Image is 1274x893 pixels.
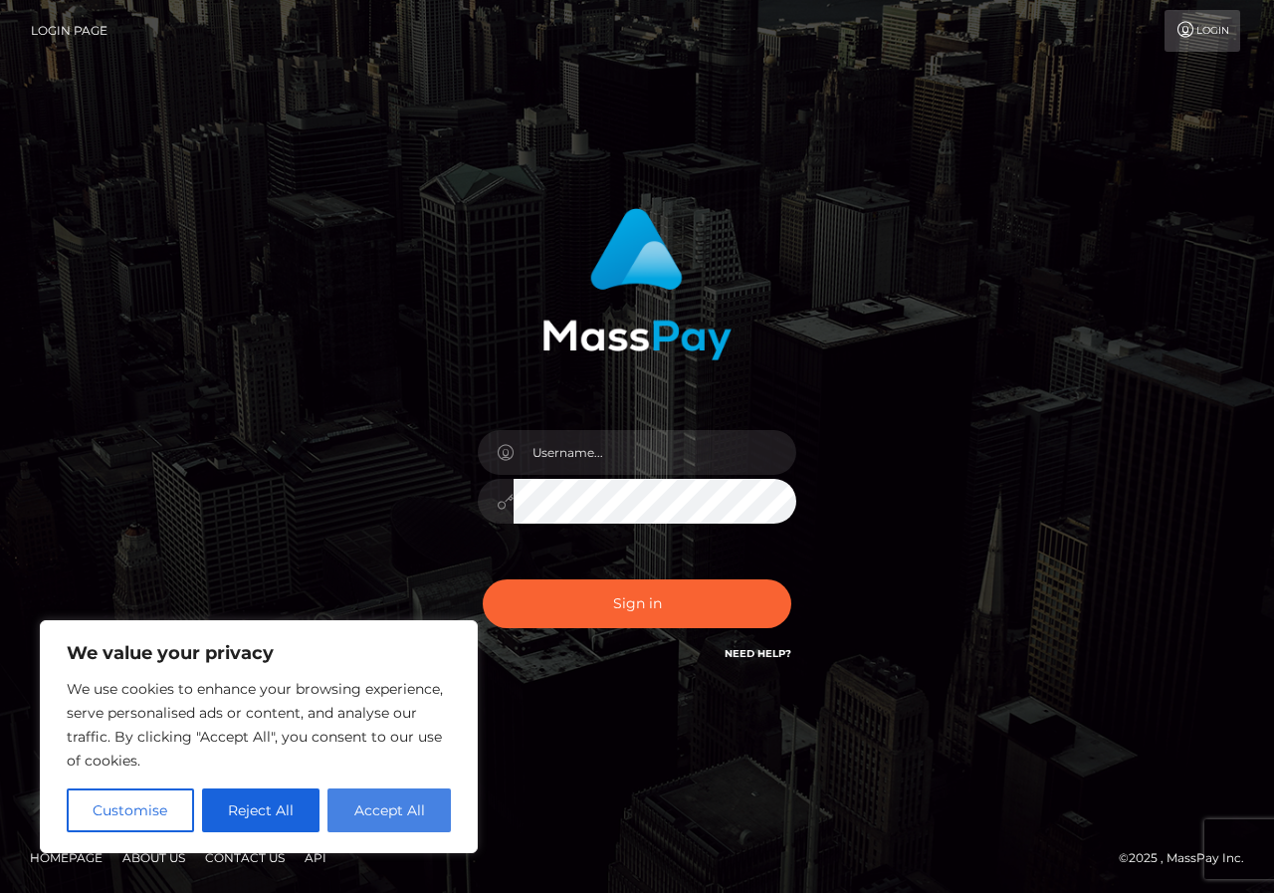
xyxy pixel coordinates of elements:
a: Login [1165,10,1240,52]
button: Sign in [483,579,791,628]
input: Username... [514,430,796,475]
button: Customise [67,788,194,832]
p: We use cookies to enhance your browsing experience, serve personalised ads or content, and analys... [67,677,451,773]
a: Login Page [31,10,107,52]
button: Reject All [202,788,320,832]
p: We value your privacy [67,641,451,665]
a: Homepage [22,842,110,873]
img: MassPay Login [542,208,732,360]
a: Need Help? [725,647,791,660]
a: Contact Us [197,842,293,873]
a: About Us [114,842,193,873]
a: API [297,842,334,873]
div: We value your privacy [40,620,478,853]
button: Accept All [327,788,451,832]
div: © 2025 , MassPay Inc. [1119,847,1259,869]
